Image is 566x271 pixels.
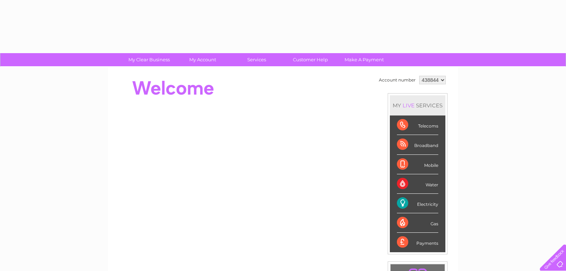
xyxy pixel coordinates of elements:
[281,53,340,66] a: Customer Help
[120,53,178,66] a: My Clear Business
[397,115,438,135] div: Telecoms
[397,213,438,233] div: Gas
[401,102,416,109] div: LIVE
[390,95,445,115] div: MY SERVICES
[397,174,438,194] div: Water
[227,53,286,66] a: Services
[397,194,438,213] div: Electricity
[174,53,232,66] a: My Account
[397,155,438,174] div: Mobile
[397,233,438,252] div: Payments
[335,53,393,66] a: Make A Payment
[377,74,417,86] td: Account number
[397,135,438,154] div: Broadband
